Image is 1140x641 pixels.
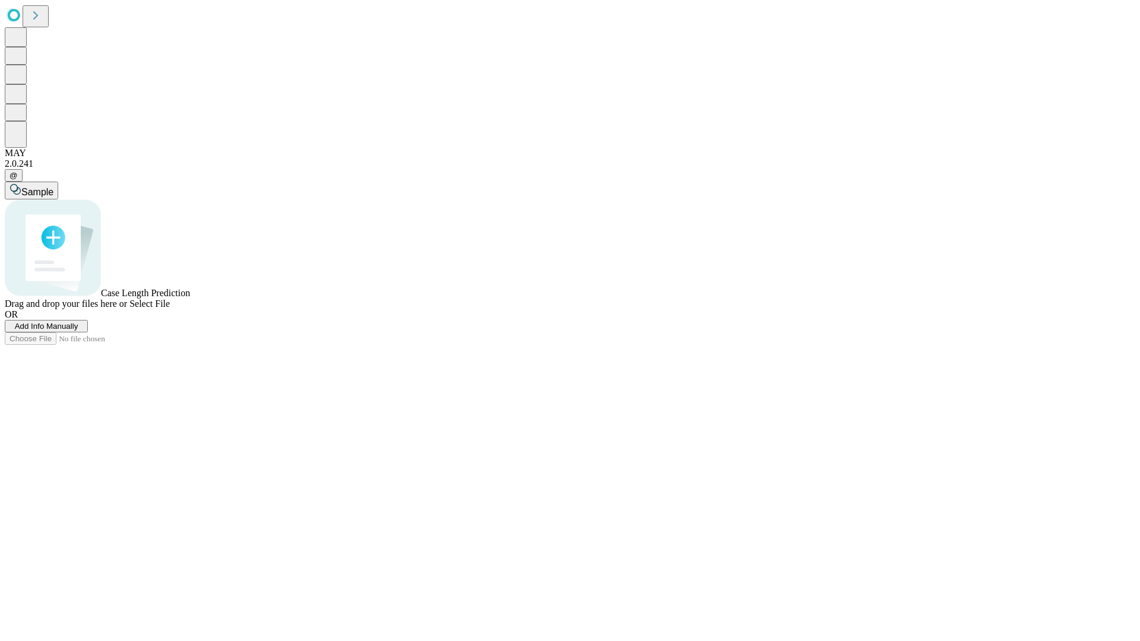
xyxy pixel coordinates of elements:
button: Sample [5,182,58,199]
span: Add Info Manually [15,322,78,331]
span: @ [9,171,18,180]
span: Case Length Prediction [101,288,190,298]
div: MAY [5,148,1135,158]
span: Sample [21,187,53,197]
button: Add Info Manually [5,320,88,332]
div: 2.0.241 [5,158,1135,169]
span: Drag and drop your files here or [5,299,127,309]
span: Select File [129,299,170,309]
span: OR [5,309,18,319]
button: @ [5,169,23,182]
